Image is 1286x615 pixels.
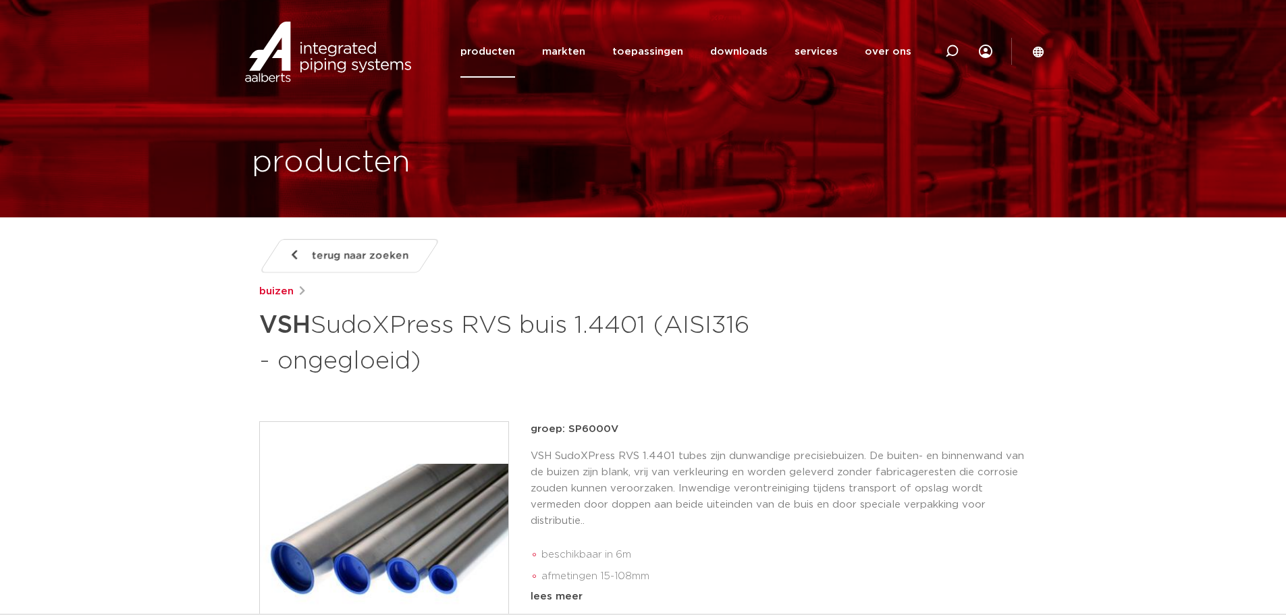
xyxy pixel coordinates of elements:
[531,448,1027,529] p: VSH SudoXPress RVS 1.4401 tubes zijn dunwandige precisiebuizen. De buiten- en binnenwand van de b...
[460,26,515,78] a: producten
[252,141,410,184] h1: producten
[312,245,408,267] span: terug naar zoeken
[795,26,838,78] a: services
[710,26,768,78] a: downloads
[531,421,1027,437] p: groep: SP6000V
[612,26,683,78] a: toepassingen
[531,589,1027,605] div: lees meer
[865,26,911,78] a: over ons
[541,566,1027,587] li: afmetingen 15-108mm
[460,26,911,78] nav: Menu
[542,26,585,78] a: markten
[259,239,439,273] a: terug naar zoeken
[259,284,294,300] a: buizen
[259,313,311,338] strong: VSH
[259,305,766,378] h1: SudoXPress RVS buis 1.4401 (AISI316 - ongegloeid)
[541,544,1027,566] li: beschikbaar in 6m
